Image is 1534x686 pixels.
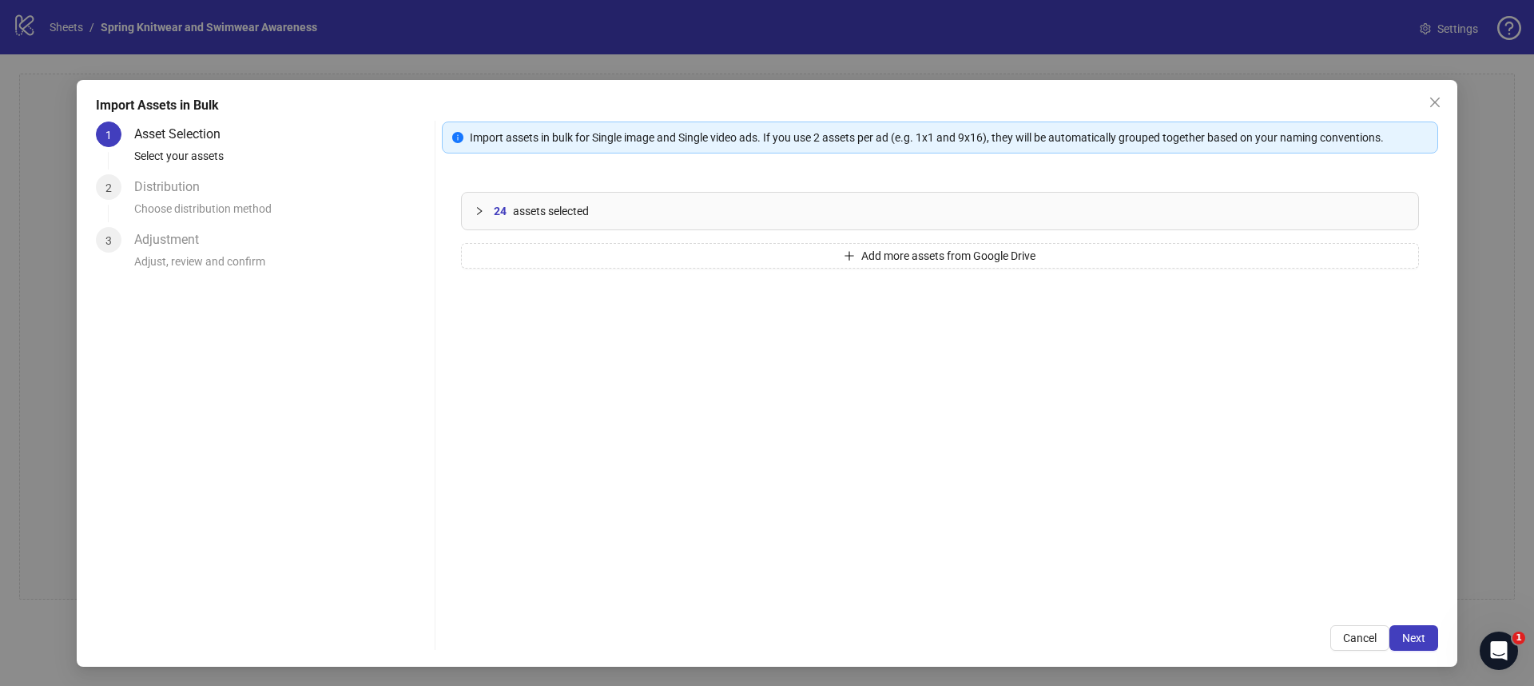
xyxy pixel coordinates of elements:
span: info-circle [452,132,463,143]
span: plus [844,250,855,261]
span: 1 [1512,632,1525,644]
span: close [1429,96,1441,109]
span: assets selected [513,202,589,220]
button: Next [1389,625,1438,651]
button: Add more assets from Google Drive [461,243,1419,269]
button: Cancel [1330,625,1389,651]
div: Choose distribution method [134,200,428,227]
div: Adjustment [134,227,212,253]
div: Asset Selection [134,122,233,147]
div: Import Assets in Bulk [96,96,1438,115]
span: Add more assets from Google Drive [861,249,1035,262]
div: Import assets in bulk for Single image and Single video ads. If you use 2 assets per ad (e.g. 1x1... [470,129,1428,146]
span: 24 [494,202,507,220]
iframe: Intercom live chat [1480,632,1518,670]
span: Next [1402,632,1425,644]
span: 3 [105,234,112,247]
div: 24assets selected [462,193,1418,229]
button: Close [1422,90,1448,115]
div: Select your assets [134,147,428,174]
span: collapsed [475,206,484,216]
div: Distribution [134,174,213,200]
span: Cancel [1343,632,1377,644]
div: Adjust, review and confirm [134,253,428,280]
span: 1 [105,129,112,142]
span: 2 [105,181,112,194]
